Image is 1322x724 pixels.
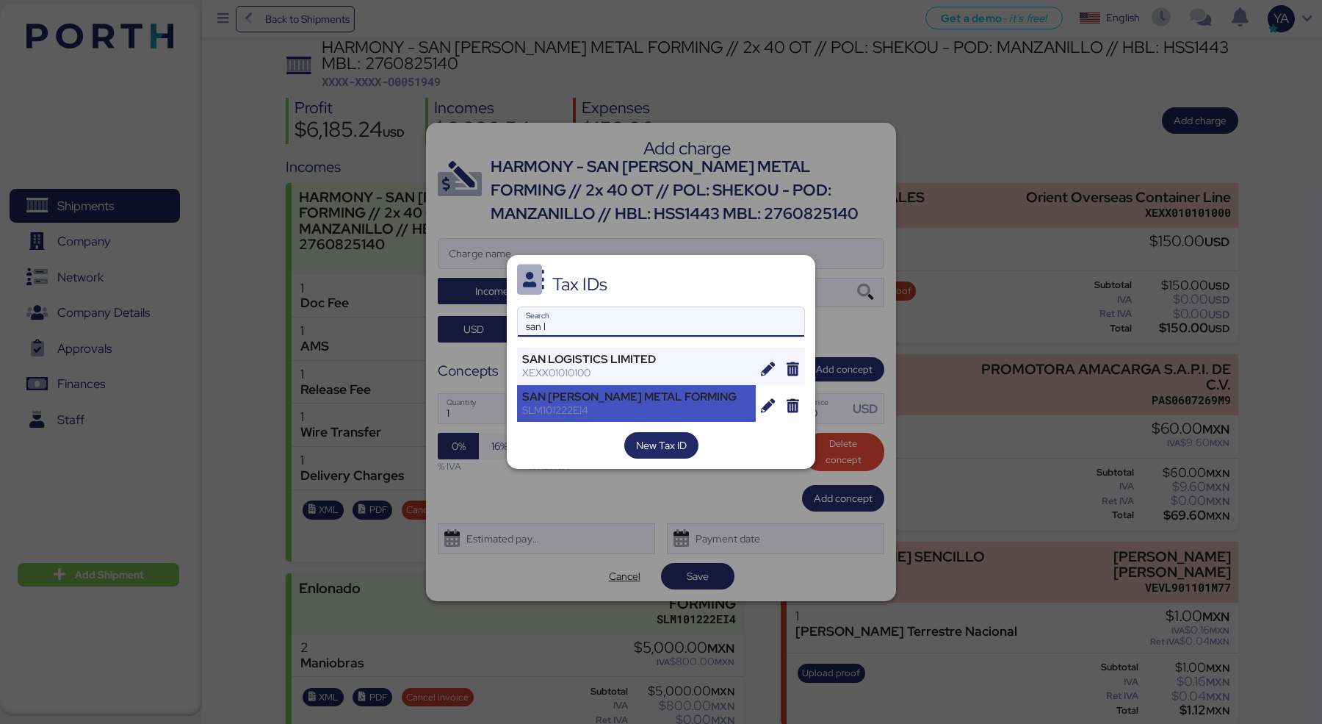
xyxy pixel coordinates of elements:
div: SAN [PERSON_NAME] METAL FORMING [522,390,751,404]
button: New Tax ID [624,432,698,459]
span: New Tax ID [636,437,687,454]
div: SAN LOGISTICS LIMITED [522,353,751,366]
div: SLM101222EI4 [522,404,751,417]
div: Tax IDs [552,278,607,291]
input: Search [518,307,804,337]
div: XEXX01010100 [522,366,751,379]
